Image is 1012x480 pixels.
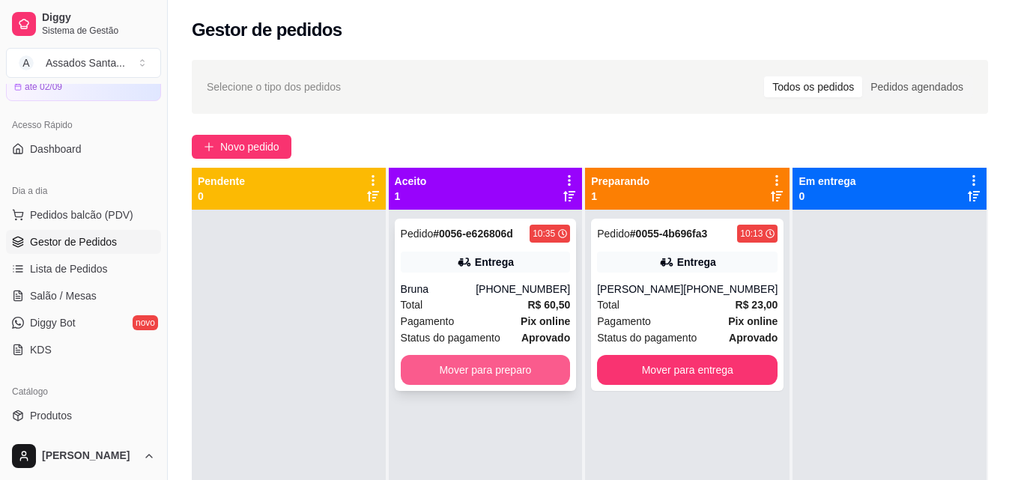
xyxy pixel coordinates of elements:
[25,81,62,93] article: até 02/09
[30,342,52,357] span: KDS
[521,332,570,344] strong: aprovado
[42,25,155,37] span: Sistema de Gestão
[527,299,570,311] strong: R$ 60,50
[597,329,697,346] span: Status do pagamento
[683,282,778,297] div: [PHONE_NUMBER]
[6,257,161,281] a: Lista de Pedidos
[6,230,161,254] a: Gestor de Pedidos
[6,203,161,227] button: Pedidos balcão (PDV)
[740,228,763,240] div: 10:13
[220,139,279,155] span: Novo pedido
[30,234,117,249] span: Gestor de Pedidos
[476,282,570,297] div: [PHONE_NUMBER]
[728,315,778,327] strong: Pix online
[597,313,651,329] span: Pagamento
[30,315,76,330] span: Diggy Bot
[207,79,341,95] span: Selecione o tipo dos pedidos
[198,189,245,204] p: 0
[764,76,862,97] div: Todos os pedidos
[799,174,855,189] p: Em entrega
[192,135,291,159] button: Novo pedido
[862,76,972,97] div: Pedidos agendados
[475,255,514,270] div: Entrega
[198,174,245,189] p: Pendente
[30,207,133,222] span: Pedidos balcão (PDV)
[6,338,161,362] a: KDS
[401,228,434,240] span: Pedido
[591,174,649,189] p: Preparando
[30,261,108,276] span: Lista de Pedidos
[630,228,708,240] strong: # 0055-4b696fa3
[401,297,423,313] span: Total
[401,355,571,385] button: Mover para preparo
[401,313,455,329] span: Pagamento
[597,355,778,385] button: Mover para entrega
[19,55,34,70] span: A
[597,282,683,297] div: [PERSON_NAME]
[736,299,778,311] strong: R$ 23,00
[6,113,161,137] div: Acesso Rápido
[30,408,72,423] span: Produtos
[6,179,161,203] div: Dia a dia
[521,315,570,327] strong: Pix online
[799,189,855,204] p: 0
[433,228,513,240] strong: # 0056-e626806d
[6,48,161,78] button: Select a team
[401,329,500,346] span: Status do pagamento
[395,174,427,189] p: Aceito
[677,255,716,270] div: Entrega
[46,55,125,70] div: Assados Santa ...
[597,297,619,313] span: Total
[30,142,82,157] span: Dashboard
[6,380,161,404] div: Catálogo
[42,11,155,25] span: Diggy
[42,449,137,463] span: [PERSON_NAME]
[6,404,161,428] a: Produtos
[591,189,649,204] p: 1
[6,311,161,335] a: Diggy Botnovo
[6,137,161,161] a: Dashboard
[401,282,476,297] div: Bruna
[192,18,342,42] h2: Gestor de pedidos
[204,142,214,152] span: plus
[395,189,427,204] p: 1
[6,6,161,42] a: DiggySistema de Gestão
[533,228,555,240] div: 10:35
[729,332,778,344] strong: aprovado
[6,284,161,308] a: Salão / Mesas
[6,431,161,455] a: Complementos
[30,288,97,303] span: Salão / Mesas
[597,228,630,240] span: Pedido
[6,438,161,474] button: [PERSON_NAME]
